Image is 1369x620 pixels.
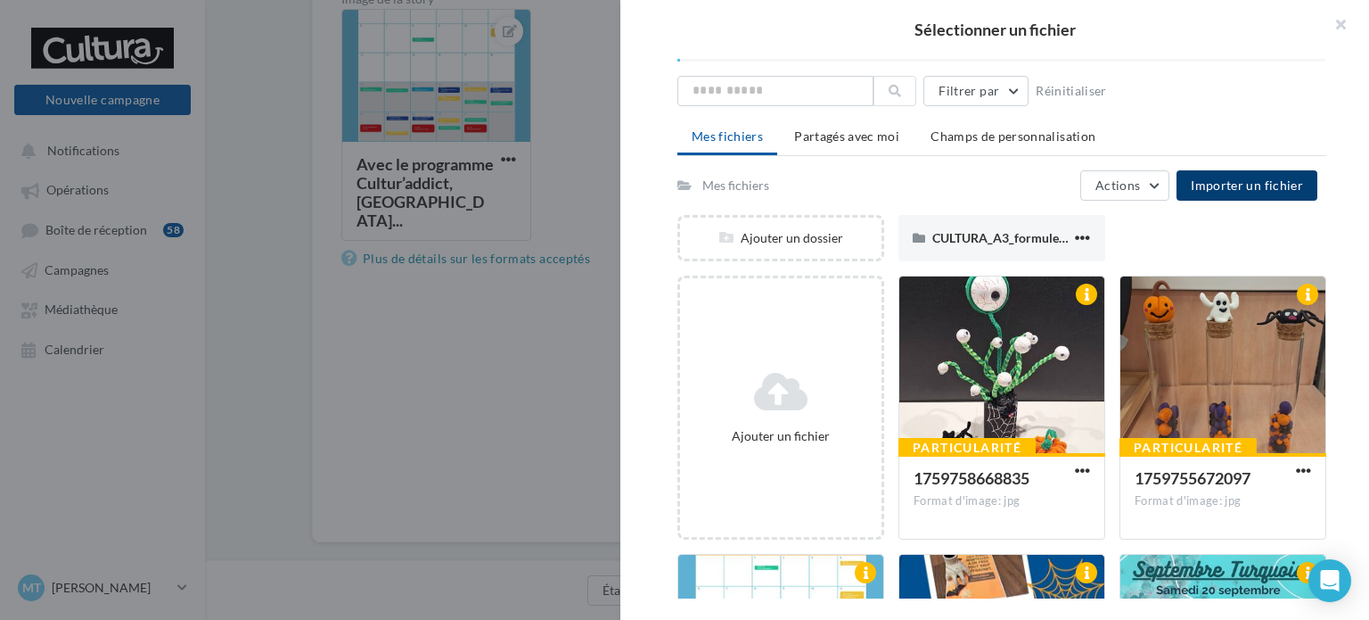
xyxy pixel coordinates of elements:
span: 1759755672097 [1135,468,1250,488]
span: 1759758668835 [914,468,1029,488]
button: Actions [1080,170,1169,201]
span: Champs de personnalisation [930,128,1095,144]
button: Filtrer par [923,76,1029,106]
h2: Sélectionner un fichier [649,21,1340,37]
span: Mes fichiers [692,128,763,144]
div: Mes fichiers [702,177,769,194]
div: Format d'image: jpg [914,493,1090,509]
div: Open Intercom Messenger [1308,559,1351,602]
span: Importer un fichier [1191,178,1303,193]
div: Ajouter un fichier [687,427,874,445]
div: Ajouter un dossier [680,229,881,247]
div: Particularité [898,438,1036,458]
span: CULTURA_A3_formule_anniversaire_plongeoir1 (1) (1) [932,230,1233,245]
span: Actions [1095,178,1140,193]
button: Importer un fichier [1176,170,1317,201]
span: Partagés avec moi [794,128,899,144]
button: Réinitialiser [1029,80,1114,102]
div: Format d'image: jpg [1135,493,1311,509]
div: Particularité [1119,438,1257,458]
